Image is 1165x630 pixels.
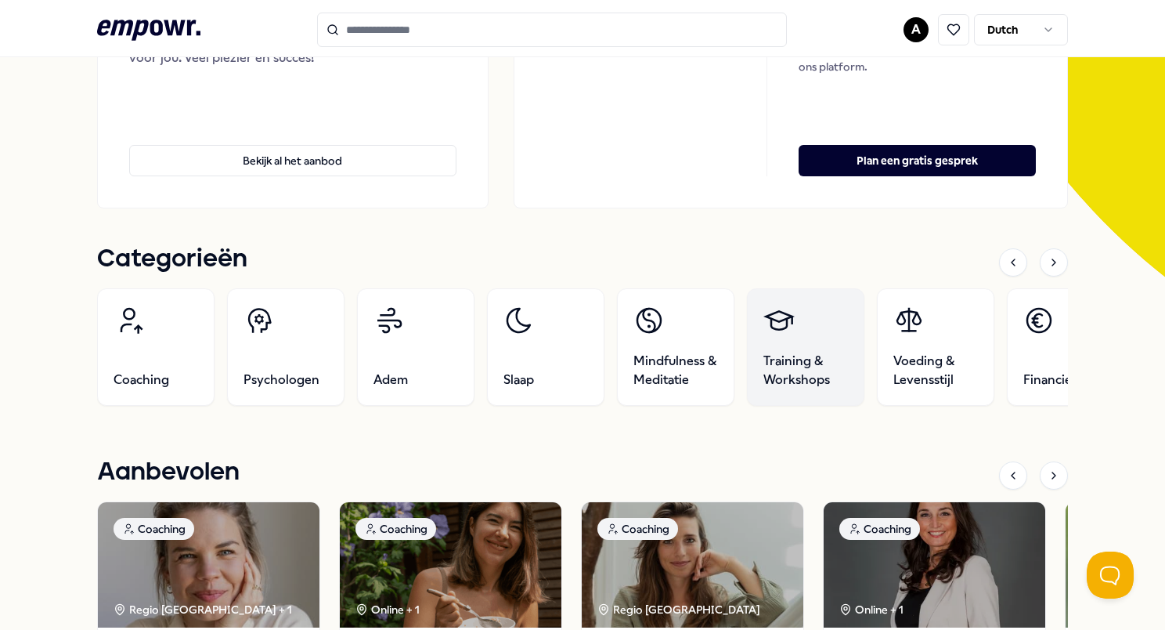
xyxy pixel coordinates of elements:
[1023,371,1082,389] span: Financieel
[824,502,1045,628] img: package image
[357,288,474,406] a: Adem
[877,288,994,406] a: Voeding & Levensstijl
[98,502,319,628] img: package image
[747,288,864,406] a: Training & Workshops
[114,371,169,389] span: Coaching
[97,240,247,279] h1: Categorieën
[373,371,408,389] span: Adem
[487,288,604,406] a: Slaap
[904,17,929,42] button: A
[839,518,920,540] div: Coaching
[763,352,848,389] span: Training & Workshops
[617,288,734,406] a: Mindfulness & Meditatie
[97,288,215,406] a: Coaching
[129,145,456,176] button: Bekijk al het aanbod
[582,502,803,628] img: package image
[597,601,763,618] div: Regio [GEOGRAPHIC_DATA]
[597,518,678,540] div: Coaching
[893,352,978,389] span: Voeding & Levensstijl
[129,120,456,176] a: Bekijk al het aanbod
[227,288,344,406] a: Psychologen
[633,352,718,389] span: Mindfulness & Meditatie
[243,371,319,389] span: Psychologen
[355,601,420,618] div: Online + 1
[1087,552,1134,599] iframe: Help Scout Beacon - Open
[355,518,436,540] div: Coaching
[503,371,534,389] span: Slaap
[1007,288,1124,406] a: Financieel
[114,601,292,618] div: Regio [GEOGRAPHIC_DATA] + 1
[799,145,1036,176] button: Plan een gratis gesprek
[114,518,194,540] div: Coaching
[97,453,240,492] h1: Aanbevolen
[340,502,561,628] img: package image
[839,601,904,618] div: Online + 1
[317,13,787,47] input: Search for products, categories or subcategories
